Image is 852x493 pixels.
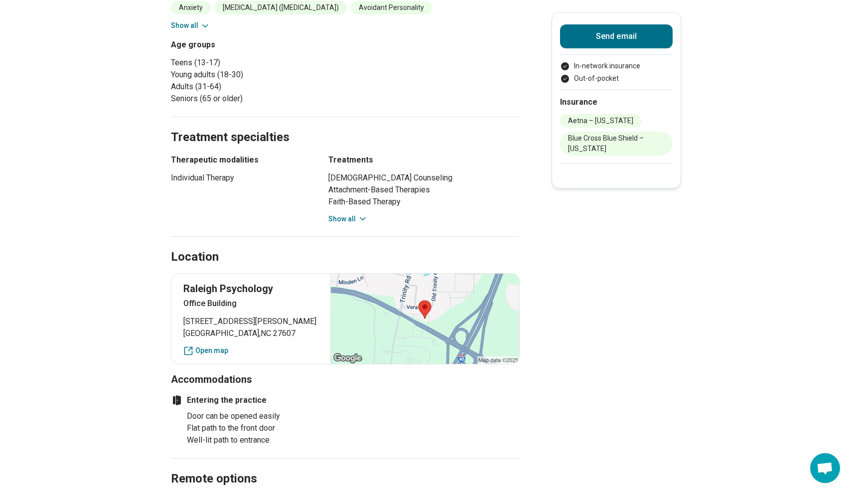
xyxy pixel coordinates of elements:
[171,93,341,105] li: Seniors (65 or older)
[171,20,210,31] button: Show all
[171,372,520,386] h3: Accommodations
[810,453,840,483] a: Open chat
[171,447,520,488] h2: Remote options
[171,81,341,93] li: Adults (31-64)
[560,61,673,84] ul: Payment options
[183,298,318,310] p: Office Building
[328,154,520,166] h3: Treatments
[171,39,341,51] h3: Age groups
[560,96,673,108] h2: Insurance
[171,249,219,266] h2: Location
[351,1,432,14] li: Avoidant Personality
[215,1,347,14] li: [MEDICAL_DATA] ([MEDICAL_DATA])
[183,316,318,328] span: [STREET_ADDRESS][PERSON_NAME]
[328,214,368,224] button: Show all
[183,282,318,296] p: Raleigh Psychology
[171,105,520,146] h2: Treatment specialties
[171,394,310,406] h4: Entering the practice
[328,196,520,208] li: Faith-Based Therapy
[171,1,211,14] li: Anxiety
[560,114,641,128] li: Aetna – [US_STATE]
[560,73,673,84] li: Out-of-pocket
[171,57,341,69] li: Teens (13-17)
[187,434,310,446] li: Well-lit path to entrance
[560,24,673,48] button: Send email
[187,410,310,422] li: Door can be opened easily
[171,69,341,81] li: Young adults (18-30)
[560,61,673,71] li: In-network insurance
[183,345,318,356] a: Open map
[183,328,318,339] span: [GEOGRAPHIC_DATA] , NC 27607
[328,184,520,196] li: Attachment-Based Therapies
[171,172,310,184] li: Individual Therapy
[560,132,673,156] li: Blue Cross Blue Shield – [US_STATE]
[328,172,520,184] li: [DEMOGRAPHIC_DATA] Counseling
[187,422,310,434] li: Flat path to the front door
[171,154,310,166] h3: Therapeutic modalities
